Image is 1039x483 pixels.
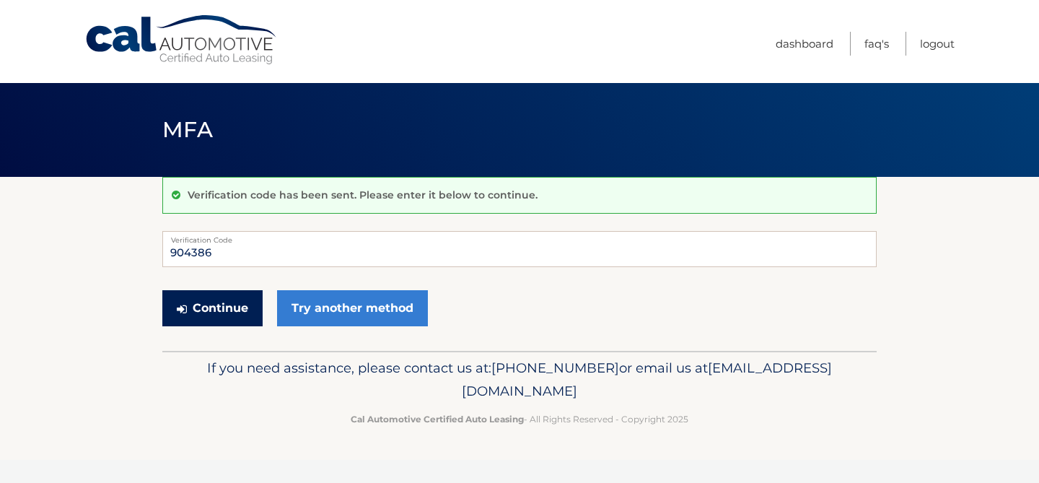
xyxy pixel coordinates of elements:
a: FAQ's [864,32,889,56]
input: Verification Code [162,231,877,267]
strong: Cal Automotive Certified Auto Leasing [351,414,524,425]
span: [EMAIL_ADDRESS][DOMAIN_NAME] [462,360,832,399]
button: Continue [162,290,263,326]
span: [PHONE_NUMBER] [491,360,619,376]
span: MFA [162,116,213,143]
label: Verification Code [162,231,877,243]
a: Dashboard [776,32,833,56]
p: Verification code has been sent. Please enter it below to continue. [188,188,538,201]
a: Try another method [277,290,428,326]
p: - All Rights Reserved - Copyright 2025 [172,412,867,427]
p: If you need assistance, please contact us at: or email us at [172,357,867,403]
a: Logout [920,32,955,56]
a: Cal Automotive [84,14,279,66]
